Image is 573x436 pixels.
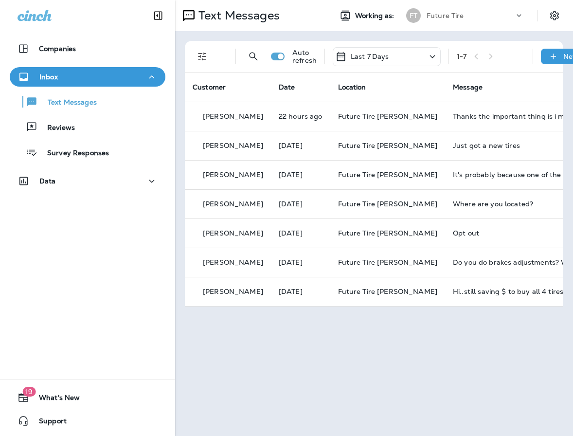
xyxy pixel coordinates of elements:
[292,49,317,64] p: Auto refresh
[203,200,263,208] p: [PERSON_NAME]
[279,112,322,120] p: Oct 14, 2025 03:48 PM
[338,141,438,150] span: Future Tire [PERSON_NAME]
[546,7,563,24] button: Settings
[144,6,172,25] button: Collapse Sidebar
[279,171,322,179] p: Oct 11, 2025 08:22 AM
[10,39,165,58] button: Companies
[244,47,263,66] button: Search Messages
[203,171,263,179] p: [PERSON_NAME]
[203,288,263,295] p: [PERSON_NAME]
[338,258,438,267] span: Future Tire [PERSON_NAME]
[457,53,466,60] div: 1 - 7
[37,149,109,158] p: Survey Responses
[338,229,438,237] span: Future Tire [PERSON_NAME]
[338,170,438,179] span: Future Tire [PERSON_NAME]
[10,117,165,137] button: Reviews
[351,53,389,60] p: Last 7 Days
[338,287,438,296] span: Future Tire [PERSON_NAME]
[193,83,226,91] span: Customer
[338,200,438,208] span: Future Tire [PERSON_NAME]
[10,91,165,112] button: Text Messages
[338,112,438,121] span: Future Tire [PERSON_NAME]
[22,387,36,397] span: 19
[29,394,80,405] span: What's New
[279,142,322,149] p: Oct 12, 2025 08:56 AM
[406,8,421,23] div: FT
[279,200,322,208] p: Oct 10, 2025 08:34 AM
[10,411,165,431] button: Support
[279,229,322,237] p: Oct 9, 2025 09:15 AM
[338,83,366,91] span: Location
[453,83,483,91] span: Message
[203,258,263,266] p: [PERSON_NAME]
[193,47,212,66] button: Filters
[39,45,76,53] p: Companies
[427,12,464,19] p: Future Tire
[10,67,165,87] button: Inbox
[355,12,396,20] span: Working as:
[195,8,280,23] p: Text Messages
[39,177,56,185] p: Data
[37,124,75,133] p: Reviews
[279,83,295,91] span: Date
[203,229,263,237] p: [PERSON_NAME]
[10,171,165,191] button: Data
[10,388,165,407] button: 19What's New
[279,288,322,295] p: Oct 8, 2025 08:17 AM
[39,73,58,81] p: Inbox
[29,417,67,429] span: Support
[203,112,263,120] p: [PERSON_NAME]
[38,98,97,108] p: Text Messages
[10,142,165,163] button: Survey Responses
[279,258,322,266] p: Oct 8, 2025 01:50 PM
[203,142,263,149] p: [PERSON_NAME]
